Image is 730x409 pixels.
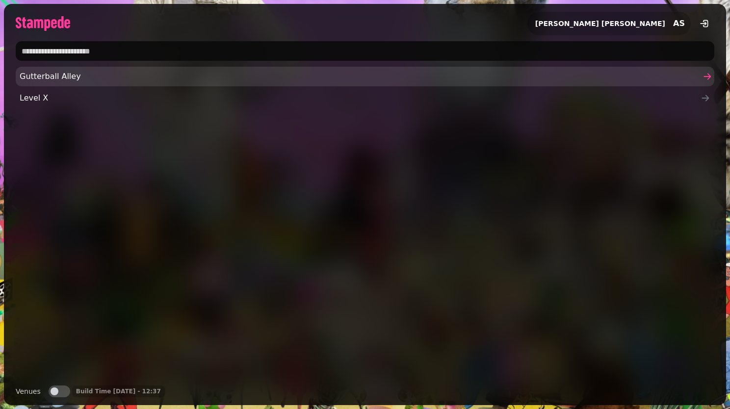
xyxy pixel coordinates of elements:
[76,387,161,395] p: Build Time [DATE] - 12:37
[695,14,714,33] button: logout
[16,67,714,86] a: Gutterball Alley
[16,88,714,108] a: Level X
[16,16,70,31] img: logo
[20,92,701,104] span: Level X
[16,385,41,397] label: Venues
[535,19,665,28] h2: [PERSON_NAME] [PERSON_NAME]
[20,71,701,82] span: Gutterball Alley
[673,20,685,27] span: AS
